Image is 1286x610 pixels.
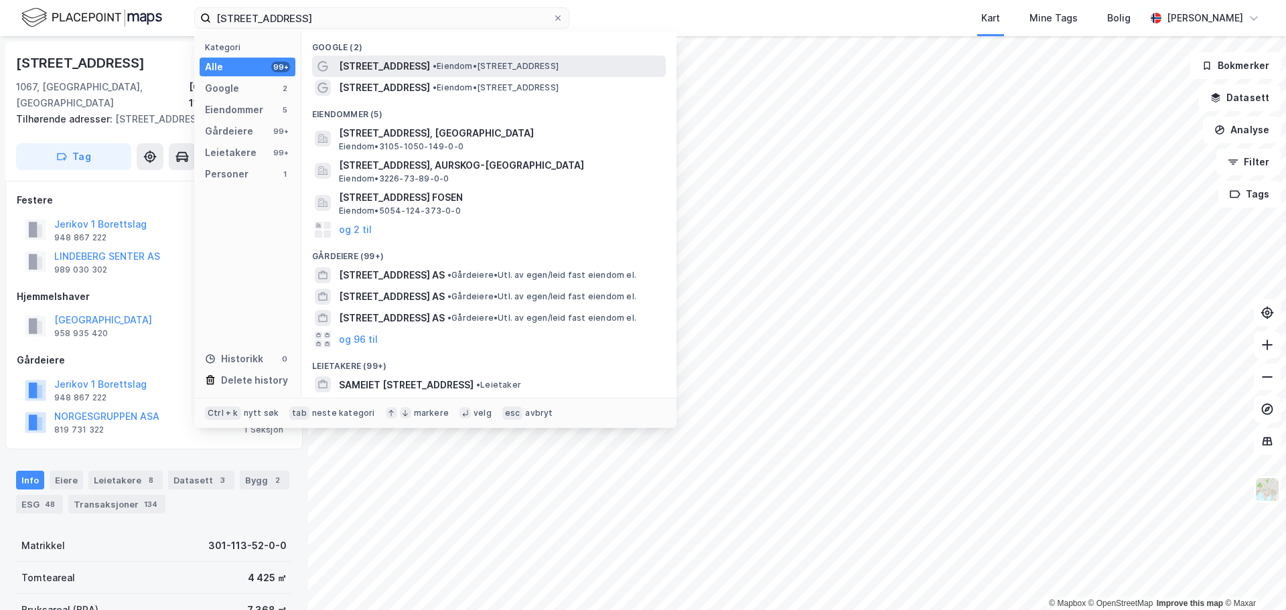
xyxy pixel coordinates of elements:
div: 958 935 420 [54,328,108,339]
div: 99+ [271,62,290,72]
div: Delete history [221,372,288,388]
span: [STREET_ADDRESS] AS [339,267,445,283]
button: Tags [1218,181,1281,208]
div: Bolig [1107,10,1131,26]
div: 99+ [271,147,290,158]
img: logo.f888ab2527a4732fd821a326f86c7f29.svg [21,6,162,29]
button: Tag [16,143,131,170]
div: 989 030 302 [54,264,107,275]
a: Improve this map [1157,599,1223,608]
span: Gårdeiere • Utl. av egen/leid fast eiendom el. [447,270,636,281]
div: 5 [279,104,290,115]
span: Eiendom • [STREET_ADDRESS] [433,61,559,72]
div: markere [414,408,449,418]
div: 819 731 322 [54,425,104,435]
div: 134 [141,498,160,511]
span: Eiendom • 3105-1050-149-0-0 [339,141,463,152]
div: tab [289,406,309,420]
input: Søk på adresse, matrikkel, gårdeiere, leietakere eller personer [211,8,553,28]
div: Kart [981,10,1000,26]
div: Leietakere (99+) [301,350,676,374]
div: velg [474,408,492,418]
div: Matrikkel [21,538,65,554]
span: SAMEIET [STREET_ADDRESS] [339,377,474,393]
a: OpenStreetMap [1088,599,1153,608]
div: Gårdeiere [17,352,291,368]
span: • [433,82,437,92]
div: Gårdeiere (99+) [301,240,676,264]
img: Z [1255,477,1280,502]
div: Alle [205,59,223,75]
div: Eiendommer (5) [301,98,676,123]
div: 1067, [GEOGRAPHIC_DATA], [GEOGRAPHIC_DATA] [16,79,189,111]
div: 948 867 222 [54,392,106,403]
div: Festere [17,192,291,208]
span: [STREET_ADDRESS] FOSEN [339,189,660,206]
span: Leietaker [476,380,521,390]
span: Tilhørende adresser: [16,113,115,125]
div: 8 [144,473,157,487]
span: [STREET_ADDRESS] [339,80,430,96]
div: Mine Tags [1029,10,1078,26]
div: esc [502,406,523,420]
div: Tomteareal [21,570,75,586]
div: 48 [42,498,58,511]
div: avbryt [525,408,553,418]
span: [STREET_ADDRESS] AS [339,310,445,326]
div: Kategori [205,42,295,52]
div: Bygg [240,471,289,489]
span: Eiendom • [STREET_ADDRESS] [433,82,559,93]
div: Google [205,80,239,96]
div: 1 Seksjon [244,425,283,435]
span: [STREET_ADDRESS] [339,58,430,74]
div: [GEOGRAPHIC_DATA], 113/52 [189,79,292,111]
div: Info [16,471,44,489]
div: 2 [271,473,284,487]
div: Hjemmelshaver [17,289,291,305]
span: • [433,61,437,71]
div: [PERSON_NAME] [1167,10,1243,26]
div: 4 425 ㎡ [248,570,287,586]
div: Datasett [168,471,234,489]
div: Transaksjoner [68,495,165,514]
span: [STREET_ADDRESS], AURSKOG-[GEOGRAPHIC_DATA] [339,157,660,173]
div: 1 [279,169,290,179]
span: • [447,270,451,280]
button: Filter [1216,149,1281,175]
div: Leietakere [205,145,257,161]
span: Gårdeiere • Utl. av egen/leid fast eiendom el. [447,291,636,302]
span: [STREET_ADDRESS], [GEOGRAPHIC_DATA] [339,125,660,141]
div: 99+ [271,126,290,137]
div: nytt søk [244,408,279,418]
div: Historikk [205,351,263,367]
span: Eiendom • 3226-73-89-0-0 [339,173,449,184]
div: Personer [205,166,248,182]
span: Eiendom • 5054-124-373-0-0 [339,206,461,216]
div: Eiere [50,471,83,489]
div: 2 [279,83,290,94]
iframe: Chat Widget [1219,546,1286,610]
div: Ctrl + k [205,406,241,420]
div: ESG [16,495,63,514]
a: Mapbox [1049,599,1086,608]
button: og 96 til [339,331,378,348]
div: [STREET_ADDRESS] [16,52,147,74]
div: [STREET_ADDRESS] [16,111,281,127]
button: og 2 til [339,222,372,238]
div: 301-113-52-0-0 [208,538,287,554]
button: Bokmerker [1190,52,1281,79]
span: [STREET_ADDRESS] AS [339,289,445,305]
button: Datasett [1199,84,1281,111]
button: Analyse [1203,117,1281,143]
span: • [447,291,451,301]
span: • [447,313,451,323]
span: • [476,380,480,390]
div: 3 [216,473,229,487]
div: Gårdeiere [205,123,253,139]
span: Gårdeiere • Utl. av egen/leid fast eiendom el. [447,313,636,323]
div: 0 [279,354,290,364]
div: neste kategori [312,408,375,418]
div: 948 867 222 [54,232,106,243]
div: Leietakere [88,471,163,489]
